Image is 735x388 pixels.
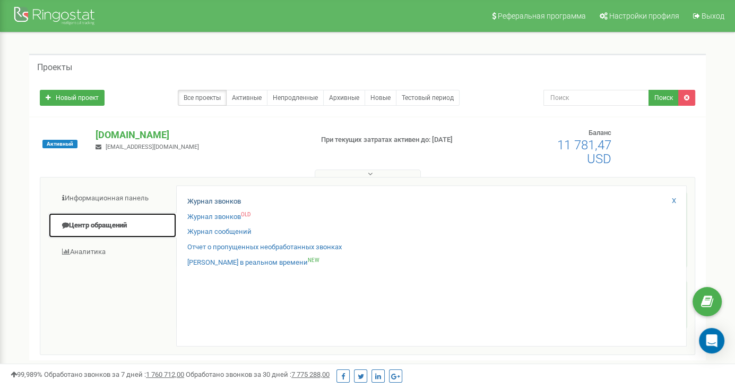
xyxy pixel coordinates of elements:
a: Архивные [323,90,365,106]
button: Поиск [648,90,679,106]
input: Поиск [543,90,649,106]
a: Отчет о пропущенных необработанных звонках [187,242,342,252]
a: Центр обращений [48,213,177,239]
h5: Проекты [37,63,72,72]
span: 99,989% [11,370,42,378]
a: Непродленные [267,90,324,106]
u: 1 760 712,00 [146,370,184,378]
a: X [672,196,676,206]
a: Аналитика [48,239,177,265]
a: [PERSON_NAME] в реальном времениNEW [187,258,319,268]
span: Активный [42,140,77,148]
p: [DOMAIN_NAME] [96,128,304,142]
a: Новый проект [40,90,105,106]
a: Информационная панель [48,185,177,212]
sup: NEW [308,257,319,263]
span: 11 781,47 USD [557,138,611,166]
p: При текущих затратах активен до: [DATE] [321,135,473,145]
span: [EMAIL_ADDRESS][DOMAIN_NAME] [106,144,199,150]
u: 7 775 288,00 [291,370,330,378]
a: Тестовый период [396,90,460,106]
span: Обработано звонков за 30 дней : [186,370,330,378]
span: Обработано звонков за 7 дней : [44,370,184,378]
span: Реферальная программа [498,12,586,20]
a: Активные [226,90,267,106]
span: Баланс [589,129,611,137]
sup: OLD [241,212,250,217]
a: Все проекты [178,90,227,106]
span: Выход [702,12,724,20]
span: Настройки профиля [609,12,679,20]
a: Журнал звонков [187,197,241,207]
a: Журнал звонковOLD [187,212,250,222]
div: Open Intercom Messenger [699,328,724,353]
a: Новые [365,90,396,106]
a: Журнал сообщений [187,227,252,237]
